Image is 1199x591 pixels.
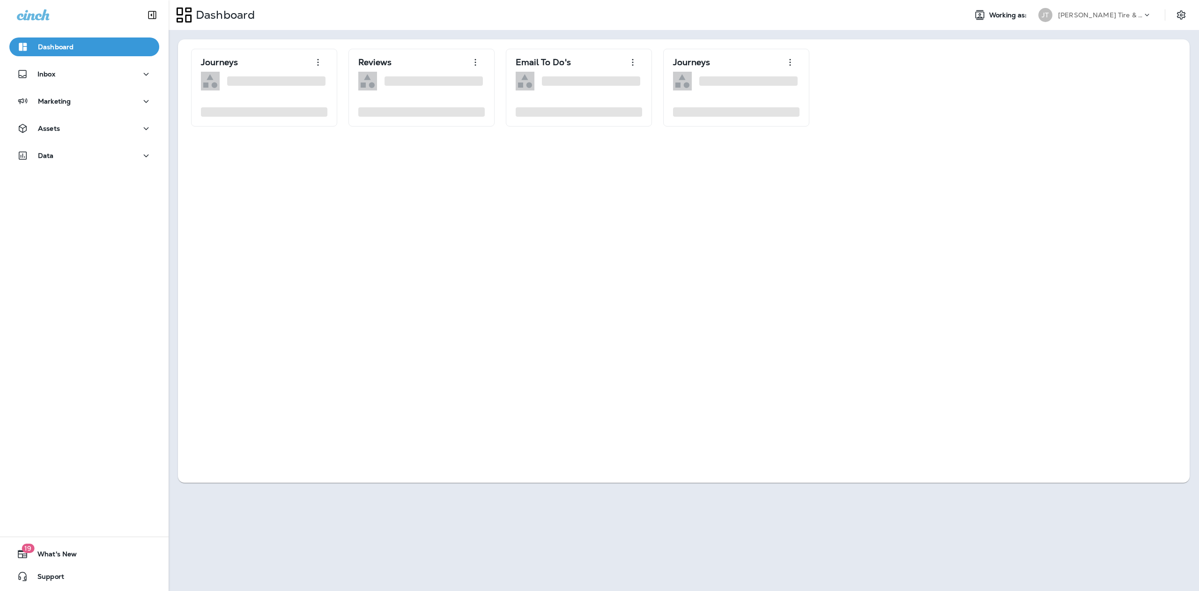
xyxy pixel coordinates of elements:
[28,573,64,584] span: Support
[37,70,55,78] p: Inbox
[201,58,238,67] p: Journeys
[38,97,71,105] p: Marketing
[9,146,159,165] button: Data
[38,152,54,159] p: Data
[1173,7,1190,23] button: Settings
[22,544,34,553] span: 19
[358,58,392,67] p: Reviews
[9,119,159,138] button: Assets
[38,43,74,51] p: Dashboard
[9,65,159,83] button: Inbox
[28,550,77,561] span: What's New
[139,6,165,24] button: Collapse Sidebar
[516,58,571,67] p: Email To Do's
[9,37,159,56] button: Dashboard
[9,567,159,586] button: Support
[9,92,159,111] button: Marketing
[1058,11,1142,19] p: [PERSON_NAME] Tire & Auto
[673,58,710,67] p: Journeys
[38,125,60,132] p: Assets
[1038,8,1052,22] div: JT
[9,545,159,563] button: 19What's New
[989,11,1029,19] span: Working as:
[192,8,255,22] p: Dashboard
